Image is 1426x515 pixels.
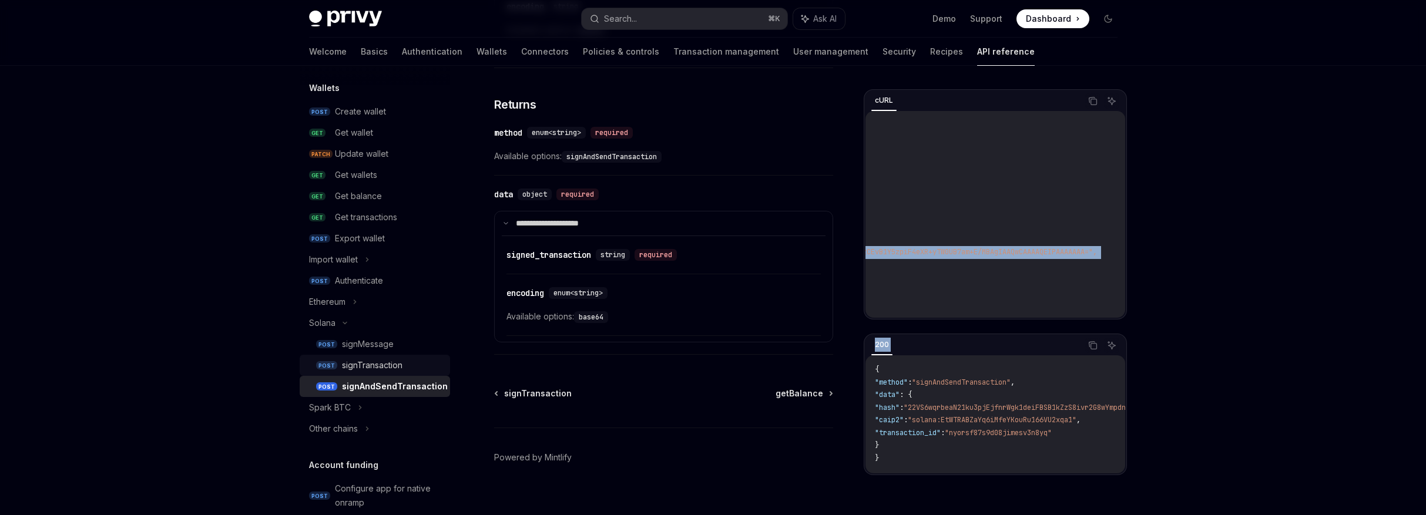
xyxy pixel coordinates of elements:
a: GETGet wallet [300,122,450,143]
div: signMessage [342,337,394,351]
h5: Account funding [309,458,378,472]
span: POST [309,107,330,116]
div: Authenticate [335,274,383,288]
div: required [556,189,599,200]
span: "caip2" [875,415,904,425]
div: method [494,127,522,139]
div: Search... [604,12,637,26]
span: POST [316,361,337,370]
a: POSTCreate wallet [300,101,450,122]
span: Ask AI [813,13,837,25]
span: POST [309,277,330,285]
span: Available options: [506,309,821,324]
span: POST [316,340,337,349]
span: enum<string> [553,288,603,298]
a: getBalance [776,388,832,399]
div: signTransaction [342,358,402,372]
button: Ask AI [793,8,845,29]
span: : [904,415,908,425]
a: Authentication [402,38,462,66]
span: ⌘ K [768,14,780,23]
button: Copy the contents from the code block [1085,338,1100,353]
div: Export wallet [335,231,385,245]
a: API reference [977,38,1035,66]
a: POSTsignMessage [300,334,450,355]
div: data [494,189,513,200]
a: Powered by Mintlify [494,452,572,463]
a: GETGet transactions [300,207,450,228]
a: POSTAuthenticate [300,270,450,291]
span: GET [309,129,326,137]
div: Update wallet [335,147,388,161]
span: Returns [494,96,536,113]
div: Spark BTC [309,400,351,415]
a: GETGet balance [300,186,450,207]
a: POSTExport wallet [300,228,450,249]
a: POSTsignTransaction [300,355,450,376]
a: User management [793,38,868,66]
a: Wallets [477,38,507,66]
button: Search...⌘K [582,8,787,29]
span: "method" [875,378,908,387]
div: 200 [871,338,892,352]
span: GET [309,213,326,222]
button: Ask AI [1104,93,1119,109]
span: "hash" [875,403,900,412]
div: required [635,249,677,261]
a: Welcome [309,38,347,66]
button: Ask AI [1104,338,1119,353]
a: Basics [361,38,388,66]
a: Security [883,38,916,66]
a: Support [970,13,1002,25]
span: "data" [875,390,900,399]
div: required [590,127,633,139]
a: Dashboard [1016,9,1089,28]
span: : [900,403,904,412]
span: Available options: [494,149,833,163]
span: : { [900,390,912,399]
span: object [522,190,547,199]
span: GET [309,192,326,201]
code: base64 [574,311,608,323]
span: "solana:EtWTRABZaYq6iMfeYKouRu166VU2xqa1" [908,415,1076,425]
span: GET [309,171,326,180]
span: "22VS6wqrbeaN21ku3pjEjfnrWgk1deiFBSB1kZzS8ivr2G8wYmpdnV3W7oxpjFPGkt5bhvZvK1QBzuCfUPUYYFQq" [904,403,1274,412]
div: Get balance [335,189,382,203]
button: Copy the contents from the code block [1085,93,1100,109]
div: Create wallet [335,105,386,119]
span: } [875,453,879,463]
div: signAndSendTransaction [342,379,448,393]
a: Transaction management [673,38,779,66]
a: Demo [932,13,956,25]
div: Get wallet [335,126,373,140]
div: Solana [309,316,335,330]
button: Toggle dark mode [1099,9,1118,28]
a: GETGet wallets [300,164,450,186]
a: Connectors [521,38,569,66]
div: encoding [506,287,544,299]
h5: Wallets [309,81,340,95]
span: , [1076,415,1081,425]
span: : [941,428,945,437]
span: POST [316,382,337,391]
span: "signAndSendTransaction" [912,378,1011,387]
span: PATCH [309,150,333,159]
span: POST [309,234,330,243]
img: dark logo [309,11,382,27]
span: Dashboard [1026,13,1071,25]
div: Other chains [309,422,358,436]
span: "nyorsf87s9d08jimesv3n8yq" [945,428,1052,437]
span: "transaction_id" [875,428,941,437]
a: Policies & controls [583,38,659,66]
span: : [908,378,912,387]
div: Import wallet [309,253,358,267]
a: POSTConfigure app for native onramp [300,478,450,513]
span: POST [309,492,330,500]
code: signAndSendTransaction [562,151,662,163]
div: Get wallets [335,168,377,182]
div: cURL [871,93,897,107]
span: { [875,365,879,374]
div: Ethereum [309,295,345,309]
div: Get transactions [335,210,397,224]
span: enum<string> [532,128,581,137]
